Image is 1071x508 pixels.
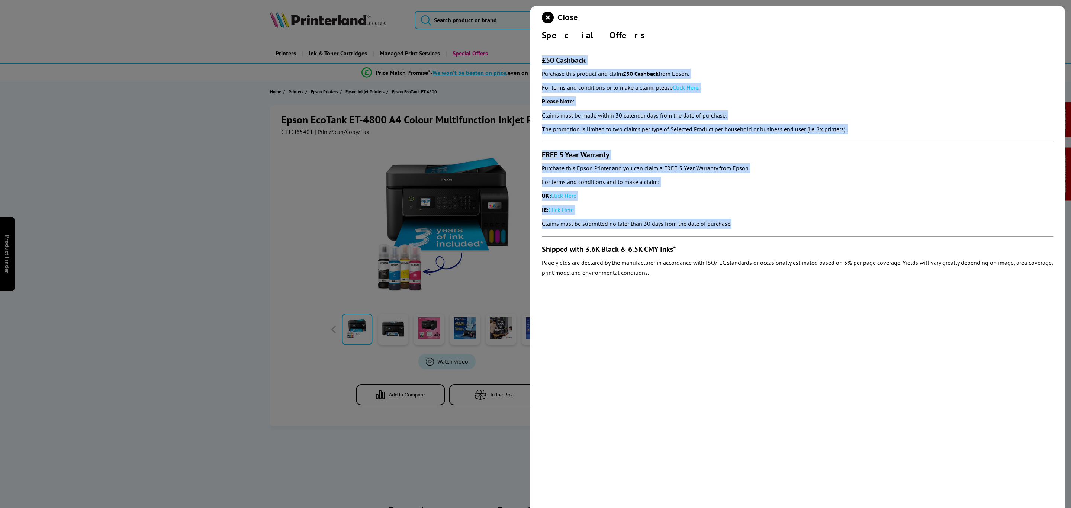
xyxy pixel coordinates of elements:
[542,125,846,133] em: The promotion is limited to two claims per type of Selected Product per household or business end...
[557,13,578,22] span: Close
[542,112,727,119] em: Claims must be made within 30 calendar days from the date of purchase.
[548,206,574,213] a: Click Here
[542,163,1054,173] p: Purchase this Epson Printer and you can claim a FREE 5 Year Warranty from Epson
[542,219,1054,229] p: Claims must be submitted no later than 30 days from the date of purchase.
[542,12,578,23] button: close modal
[542,69,1054,79] p: Purchase this product and claim from Epson.
[623,70,659,77] strong: £50 Cashback
[542,206,548,213] strong: IE:
[542,192,551,199] strong: UK:
[542,55,1054,65] h3: £50 Cashback
[673,84,698,91] a: Click Here
[542,97,574,105] u: Please Note:
[542,244,1054,254] h3: Shipped with 3.6K Black & 6.5K CMY Inks*
[542,259,1053,276] em: Page yields are declared by the manufacturer in accordance with ISO/IEC standards or occasionally...
[542,29,1054,41] div: Special Offers
[551,192,576,199] a: Click Here
[542,150,1054,160] h3: FREE 5 Year Warranty
[542,83,1054,93] p: For terms and conditions or to make a claim, please .
[542,177,1054,187] p: For terms and conditions and to make a claim:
